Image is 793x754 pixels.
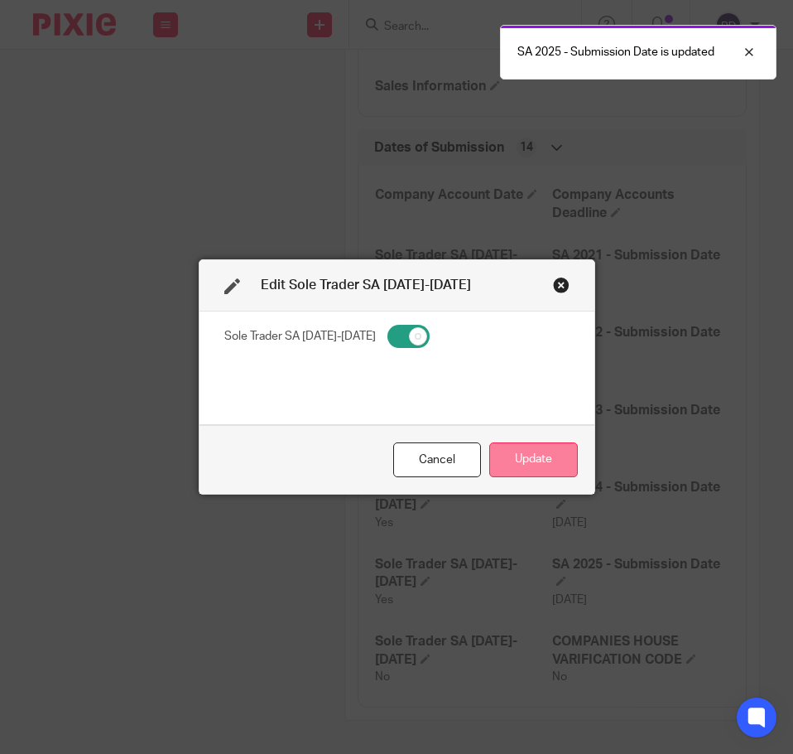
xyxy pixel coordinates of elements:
label: Sole Trader SA [DATE]-[DATE] [224,328,376,345]
div: Close this dialog window [393,442,481,478]
div: Close this dialog window [553,277,570,293]
span: Edit Sole Trader SA [DATE]-[DATE] [261,278,471,292]
button: Update [489,442,578,478]
p: SA 2025 - Submission Date is updated [517,44,714,60]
